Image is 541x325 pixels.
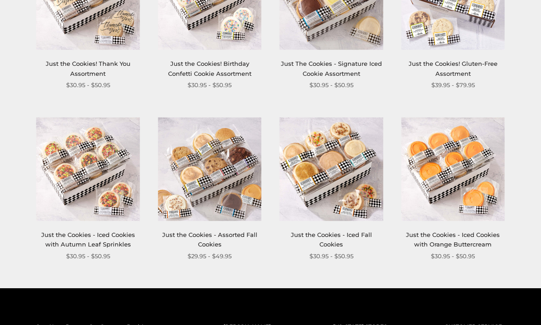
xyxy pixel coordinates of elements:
iframe: Sign Up via Text for Offers [7,291,94,318]
a: Just the Cookies - Iced Fall Cookies [291,231,372,248]
span: $30.95 - $50.95 [188,81,232,90]
span: $39.95 - $79.95 [431,81,475,90]
img: Just the Cookies - Iced Fall Cookies [280,118,383,222]
a: Just The Cookies - Signature Iced Cookie Assortment [281,60,382,77]
span: $30.95 - $50.95 [309,81,353,90]
img: Just the Cookies - Assorted Fall Cookies [158,118,261,222]
span: $30.95 - $50.95 [309,252,353,261]
img: Just the Cookies - Iced Cookies with Orange Buttercream [401,118,505,222]
a: Just the Cookies - Iced Cookies with Orange Buttercream [406,231,500,248]
a: Just the Cookies! Birthday Confetti Cookie Assortment [168,60,251,77]
a: Just the Cookies! Gluten-Free Assortment [409,60,498,77]
span: $30.95 - $50.95 [66,81,110,90]
span: $29.95 - $49.95 [188,252,232,261]
a: Just the Cookies - Assorted Fall Cookies [162,231,257,248]
a: Just the Cookies - Iced Cookies with Autumn Leaf Sprinkles [41,231,135,248]
span: $30.95 - $50.95 [66,252,110,261]
a: Just the Cookies! Thank You Assortment [46,60,130,77]
span: $30.95 - $50.95 [431,252,475,261]
img: Just the Cookies - Iced Cookies with Autumn Leaf Sprinkles [36,118,140,222]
